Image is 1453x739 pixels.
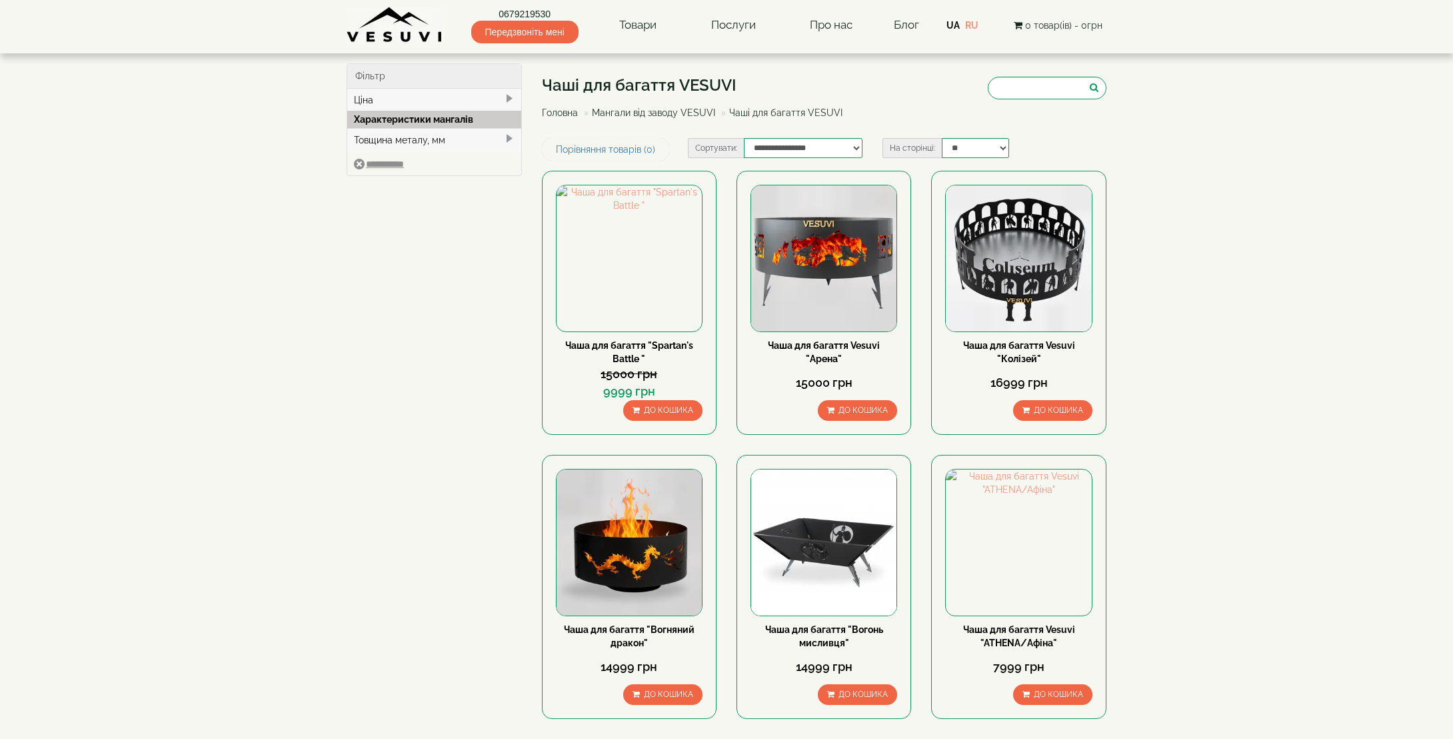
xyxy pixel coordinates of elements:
span: До кошика [1034,690,1083,699]
li: Чаші для багаття VESUVI [718,106,842,119]
button: До кошика [818,684,897,705]
a: Чаша для багаття Vesuvi "ATHENA/Афіна" [963,624,1075,648]
span: Передзвоніть мені [471,21,579,43]
img: Чаша для багаття Vesuvi "Колізей" [946,185,1091,331]
a: Порівняння товарів (0) [542,138,669,161]
span: До кошика [644,690,693,699]
img: Чаша для багаття Vesuvi "Арена" [751,185,896,331]
div: 14999 грн [556,658,703,676]
span: 0 товар(ів) - 0грн [1025,20,1102,31]
div: 14999 грн [750,658,897,676]
span: До кошика [838,690,888,699]
a: Чаша для багаття "Spartan's Battle " [565,340,693,364]
a: Головна [542,107,578,118]
div: 16999 грн [945,374,1092,392]
a: RU [965,20,978,31]
span: До кошика [838,406,888,415]
a: Блог [894,18,919,31]
a: Чаша для багаття Vesuvi "Арена" [768,340,880,364]
div: Характеристики мангалів [347,111,521,128]
div: Ціна [347,89,521,111]
div: Фільтр [347,64,521,89]
img: Чаша для багаття "Вогонь мисливця" [751,470,896,615]
a: Мангали від заводу VESUVI [592,107,715,118]
a: Про нас [796,10,866,41]
button: 0 товар(ів) - 0грн [1010,18,1106,33]
div: Товщина металу, мм [347,128,521,151]
img: Чаша для багаття "Вогняний дракон" [557,470,702,615]
button: До кошика [818,400,897,421]
div: 7999 грн [945,658,1092,676]
button: До кошика [623,400,703,421]
img: Чаша для багаття Vesuvi "ATHENA/Афіна" [946,470,1091,615]
a: Послуги [698,10,769,41]
label: На сторінці: [882,138,942,158]
a: Чаша для багаття Vesuvi "Колізей" [963,340,1075,364]
a: Товари [606,10,670,41]
div: 15000 грн [750,374,897,392]
a: Чаша для багаття "Вогонь мисливця" [765,624,883,648]
a: Чаша для багаття "Вогняний дракон" [564,624,695,648]
a: 0679219530 [471,7,579,21]
div: 9999 грн [556,383,703,400]
h1: Чаші для багаття VESUVI [542,77,852,94]
span: До кошика [1034,406,1083,415]
a: UA [946,20,960,31]
button: До кошика [1013,400,1092,421]
button: До кошика [623,684,703,705]
img: Завод VESUVI [347,7,443,43]
label: Сортувати: [688,138,744,158]
button: До кошика [1013,684,1092,705]
span: До кошика [644,406,693,415]
img: Чаша для багаття "Spartan's Battle " [557,185,702,331]
div: 15000 грн [556,365,703,383]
